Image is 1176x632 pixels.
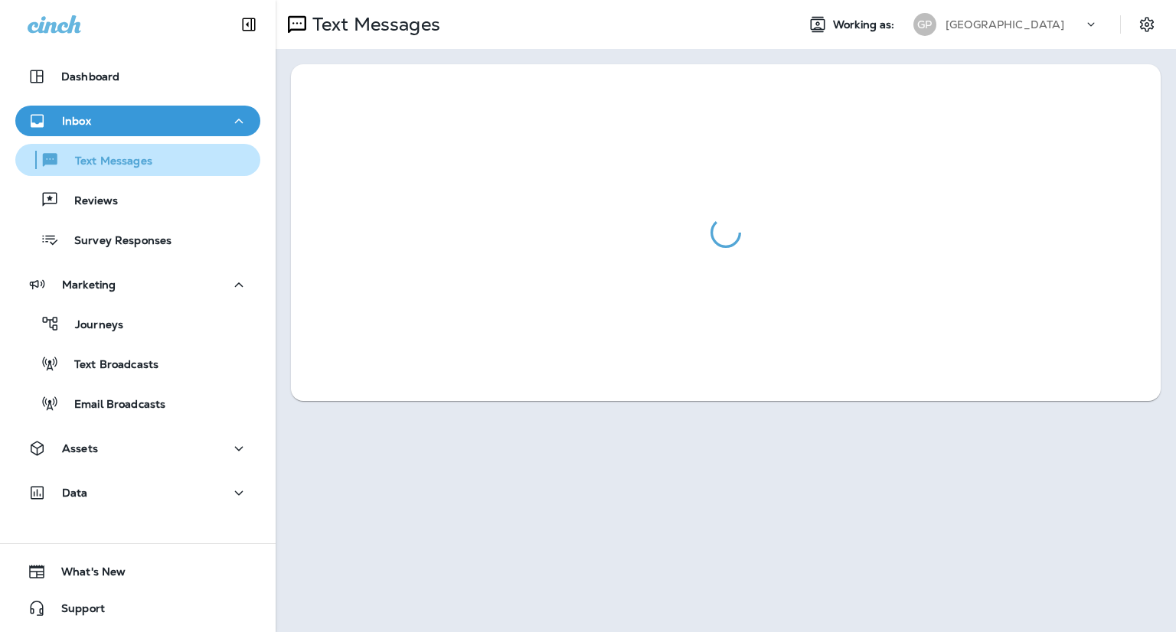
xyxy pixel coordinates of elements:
button: Marketing [15,269,260,300]
p: Inbox [62,115,91,127]
button: Journeys [15,308,260,340]
p: Marketing [62,279,116,291]
p: Survey Responses [59,234,171,249]
button: Reviews [15,184,260,216]
button: Support [15,593,260,624]
button: Email Broadcasts [15,387,260,419]
button: Settings [1133,11,1161,38]
p: Text Messages [60,155,152,169]
button: Inbox [15,106,260,136]
span: Working as: [833,18,898,31]
span: What's New [46,565,126,584]
div: GP [913,13,936,36]
button: What's New [15,556,260,587]
button: Collapse Sidebar [227,9,270,40]
p: Text Broadcasts [59,358,158,373]
button: Dashboard [15,61,260,92]
p: Data [62,487,88,499]
p: Reviews [59,194,118,209]
button: Survey Responses [15,223,260,256]
p: Journeys [60,318,123,333]
p: Dashboard [61,70,119,83]
button: Text Messages [15,144,260,176]
button: Data [15,477,260,508]
span: Support [46,602,105,621]
p: Text Messages [306,13,440,36]
button: Text Broadcasts [15,347,260,380]
p: [GEOGRAPHIC_DATA] [946,18,1064,31]
button: Assets [15,433,260,464]
p: Assets [62,442,98,454]
p: Email Broadcasts [59,398,165,412]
